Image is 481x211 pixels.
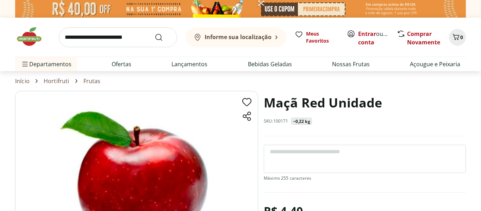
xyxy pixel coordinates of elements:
[155,33,171,42] button: Submit Search
[15,26,50,47] img: Hortifruti
[264,91,382,115] h1: Maçã Red Unidade
[358,30,376,38] a: Entrar
[306,30,338,44] span: Meus Favoritos
[358,30,389,46] span: ou
[264,118,288,124] p: SKU: 100171
[112,60,131,68] a: Ofertas
[295,30,338,44] a: Meus Favoritos
[83,78,101,84] a: Frutas
[21,56,29,73] button: Menu
[21,56,71,73] span: Departamentos
[332,60,370,68] a: Nossas Frutas
[44,78,69,84] a: Hortifruti
[358,30,397,46] a: Criar conta
[407,30,440,46] a: Comprar Novamente
[15,78,30,84] a: Início
[449,29,466,46] button: Carrinho
[186,27,286,47] button: Informe sua localização
[205,33,271,41] b: Informe sua localização
[460,34,463,41] span: 0
[293,119,310,124] p: ~0,22 kg
[59,27,177,47] input: search
[171,60,207,68] a: Lançamentos
[410,60,460,68] a: Açougue e Peixaria
[248,60,292,68] a: Bebidas Geladas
